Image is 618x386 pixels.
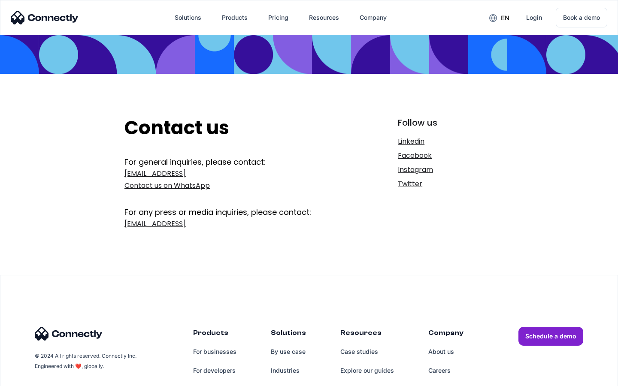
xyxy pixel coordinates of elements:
a: Linkedin [398,136,494,148]
a: Login [519,7,549,28]
div: Products [193,327,236,342]
a: [EMAIL_ADDRESS]Contact us on WhatsApp [124,168,342,192]
div: en [501,12,509,24]
aside: Language selected: English [9,371,51,383]
a: Facebook [398,150,494,162]
ul: Language list [17,371,51,383]
a: For businesses [193,342,236,361]
a: Pricing [261,7,295,28]
a: Industries [271,361,306,380]
a: Case studies [340,342,394,361]
div: Products [222,12,248,24]
div: Company [360,12,387,24]
div: Login [526,12,542,24]
a: [EMAIL_ADDRESS] [124,218,342,230]
a: By use case [271,342,306,361]
img: Connectly Logo [11,11,79,24]
div: Solutions [175,12,201,24]
div: Company [428,327,463,342]
div: Solutions [271,327,306,342]
a: Schedule a demo [518,327,583,346]
div: Resources [340,327,394,342]
a: Explore our guides [340,361,394,380]
div: Follow us [398,117,494,129]
a: Instagram [398,164,494,176]
div: Resources [309,12,339,24]
div: For general inquiries, please contact: [124,157,342,168]
h2: Contact us [124,117,342,139]
div: © 2024 All rights reserved. Connectly Inc. Engineered with ❤️, globally. [35,351,138,371]
a: About us [428,342,463,361]
a: Book a demo [556,8,607,27]
a: Twitter [398,178,494,190]
a: For developers [193,361,236,380]
img: Connectly Logo [35,327,103,341]
div: For any press or media inquiries, please contact: [124,194,342,218]
div: Pricing [268,12,288,24]
a: Careers [428,361,463,380]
